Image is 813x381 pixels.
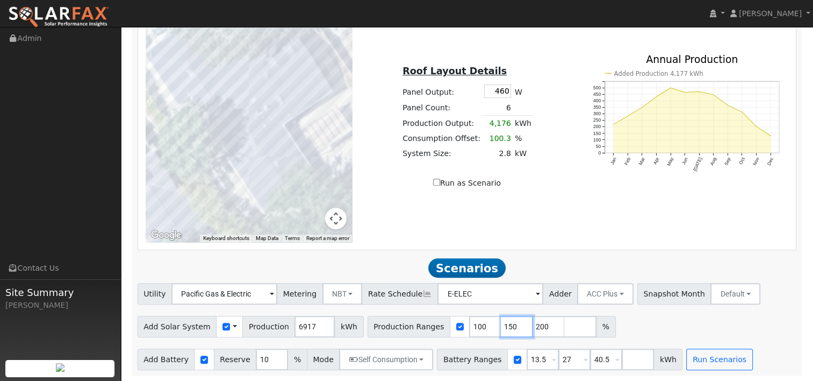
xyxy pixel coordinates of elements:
circle: onclick="" [641,107,643,108]
td: Production Output: [401,116,483,131]
text: 100 [593,137,601,143]
div: [PERSON_NAME] [5,300,115,311]
img: retrieve [56,363,64,372]
text: Dec [766,157,775,167]
text: Mar [637,157,645,166]
span: Metering [277,283,323,305]
text: Nov [752,157,760,167]
text: Jan [609,157,617,166]
td: kWh [513,116,533,131]
td: 100.3 [482,131,513,146]
span: Reserve [214,349,257,370]
text: [DATE] [692,157,703,172]
button: Default [710,283,760,305]
span: Production [242,316,295,337]
img: SolarFax [8,6,109,29]
circle: onclick="" [698,91,700,93]
circle: onclick="" [655,96,657,97]
text: Feb [623,157,631,166]
button: Map camera controls [325,208,347,229]
text: 150 [593,131,601,136]
span: [PERSON_NAME] [739,9,802,18]
span: Battery Ranges [437,349,508,370]
td: Consumption Offset: [401,131,483,146]
button: Run Scenarios [686,349,752,370]
text: 450 [593,91,601,97]
td: System Size: [401,146,483,161]
text: Sep [723,157,732,166]
td: 4,176 [482,116,513,131]
a: Open this area in Google Maps (opens a new window) [148,228,184,242]
circle: onclick="" [770,135,772,137]
td: W [513,83,533,100]
td: Panel Count: [401,100,483,116]
circle: onclick="" [613,124,614,125]
span: Scenarios [428,258,505,278]
button: Keyboard shortcuts [203,235,249,242]
span: Add Battery [138,349,195,370]
circle: onclick="" [727,104,729,106]
circle: onclick="" [756,126,757,128]
span: kWh [653,349,682,370]
td: 2.8 [482,146,513,161]
label: Run as Scenario [433,178,501,189]
text: Aug [709,157,717,166]
span: Rate Schedule [362,283,438,305]
td: 6 [482,100,513,116]
text: Apr [652,157,660,165]
button: ACC Plus [577,283,634,305]
span: Adder [543,283,578,305]
circle: onclick="" [627,115,628,117]
td: Panel Output: [401,83,483,100]
span: Mode [307,349,340,370]
text: 350 [593,105,601,110]
span: Snapshot Month [637,283,711,305]
text: 300 [593,111,601,117]
input: Select a Rate Schedule [437,283,543,305]
text: May [666,157,674,167]
img: Google [148,228,184,242]
button: NBT [322,283,363,305]
td: % [513,131,533,146]
text: 50 [595,144,601,149]
input: Run as Scenario [433,179,440,186]
span: Utility [138,283,172,305]
circle: onclick="" [670,87,671,89]
text: 400 [593,98,601,103]
span: % [287,349,307,370]
a: Report a map error [306,235,349,241]
text: Added Production 4,177 kWh [614,70,703,77]
span: % [596,316,615,337]
circle: onclick="" [713,94,714,96]
span: Site Summary [5,285,115,300]
span: Production Ranges [368,316,450,337]
span: Add Solar System [138,316,217,337]
input: Select a Utility [171,283,277,305]
u: Roof Layout Details [402,66,507,76]
span: kWh [334,316,363,337]
text: 0 [598,150,601,156]
text: 500 [593,85,601,90]
button: Map Data [255,235,278,242]
text: 250 [593,118,601,123]
text: 200 [593,124,601,130]
button: Self Consumption [339,349,433,370]
circle: onclick="" [684,91,686,93]
a: Terms (opens in new tab) [284,235,299,241]
text: Annual Production [646,54,738,66]
td: kW [513,146,533,161]
text: Jun [681,157,689,166]
circle: onclick="" [741,111,743,113]
text: Oct [738,157,746,166]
